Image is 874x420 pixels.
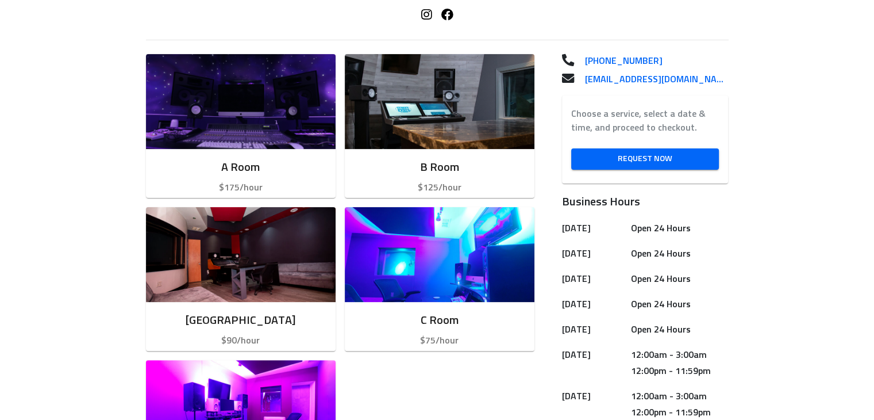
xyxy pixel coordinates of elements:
h6: Open 24 Hours [631,322,723,338]
h6: [DATE] [562,388,627,404]
h6: [DATE] [562,271,627,287]
img: Room image [345,207,534,302]
h6: Open 24 Hours [631,220,723,236]
h6: C Room [354,311,525,330]
label: Choose a service, select a date & time, and proceed to checkout. [571,107,719,135]
p: $125/hour [354,181,525,194]
h6: [DATE] [562,246,627,262]
a: Request Now [571,148,719,170]
button: B Room$125/hour [345,54,534,198]
p: $175/hour [155,181,326,194]
p: $75/hour [354,334,525,348]
h6: 12:00am - 3:00am [631,347,723,363]
h6: Business Hours [562,193,729,211]
span: Request Now [580,152,710,166]
h6: Open 24 Hours [631,271,723,287]
a: [PHONE_NUMBER] [576,54,729,68]
h6: [DATE] [562,347,627,363]
img: Room image [146,207,336,302]
h6: Open 24 Hours [631,246,723,262]
h6: [DATE] [562,296,627,312]
h6: [DATE] [562,220,627,236]
h6: [GEOGRAPHIC_DATA] [155,311,326,330]
h6: A Room [155,158,326,177]
a: [EMAIL_ADDRESS][DOMAIN_NAME] [576,72,729,86]
img: Room image [146,54,336,149]
p: $90/hour [155,334,326,348]
h6: B Room [354,158,525,177]
h6: [DATE] [562,322,627,338]
button: [GEOGRAPHIC_DATA]$90/hour [146,207,336,351]
h6: 12:00am - 3:00am [631,388,723,404]
button: C Room$75/hour [345,207,534,351]
h6: Open 24 Hours [631,296,723,312]
img: Room image [345,54,534,149]
button: A Room$175/hour [146,54,336,198]
h6: 12:00pm - 11:59pm [631,363,723,379]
